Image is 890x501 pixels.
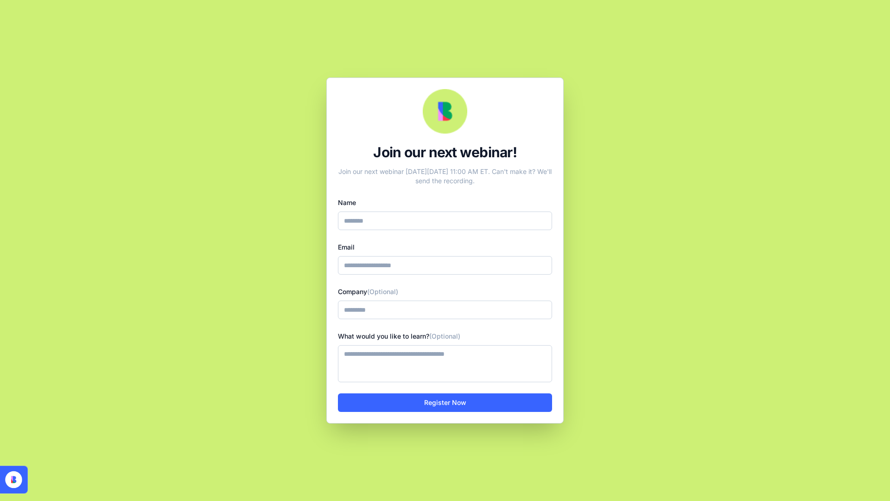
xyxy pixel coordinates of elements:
div: Join our next webinar! [338,144,552,161]
span: (Optional) [429,332,460,340]
div: Join our next webinar [DATE][DATE] 11:00 AM ET. Can't make it? We'll send the recording. [338,163,552,186]
button: Register Now [338,393,552,412]
label: Company [338,288,398,295]
label: What would you like to learn? [338,332,460,340]
label: Email [338,243,355,251]
label: Name [338,199,356,206]
span: (Optional) [367,288,398,295]
img: Webinar Logo [423,89,467,134]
